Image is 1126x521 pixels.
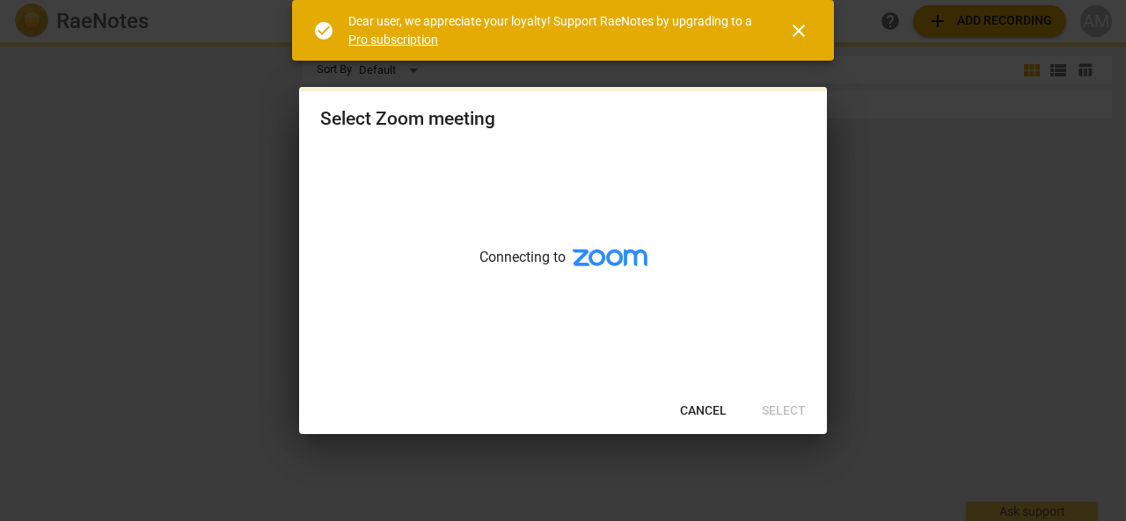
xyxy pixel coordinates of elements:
[788,20,809,41] span: close
[666,395,741,427] button: Cancel
[778,10,820,52] button: Close
[348,33,438,47] a: Pro subscription
[313,20,334,41] span: check_circle
[348,12,757,48] div: Dear user, we appreciate your loyalty! Support RaeNotes by upgrading to a
[320,108,495,130] div: Select Zoom meeting
[680,402,727,420] span: Cancel
[299,148,827,388] div: Connecting to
